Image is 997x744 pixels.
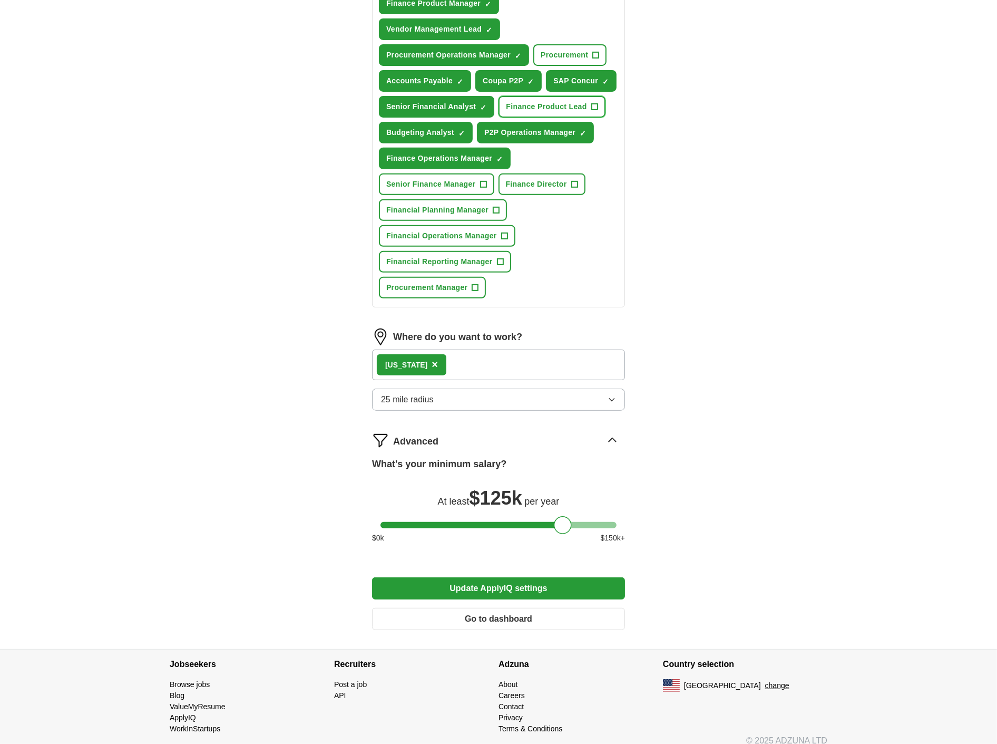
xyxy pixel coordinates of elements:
span: $ 125k [470,487,522,509]
a: API [334,691,346,700]
button: Senior Financial Analyst✓ [379,96,494,118]
span: Senior Financial Analyst [386,101,476,112]
button: Finance Operations Manager✓ [379,148,511,169]
h4: Country selection [663,650,827,679]
a: Contact [498,702,524,711]
span: Finance Director [506,179,567,190]
span: Financial Planning Manager [386,205,488,216]
span: Finance Operations Manager [386,153,492,164]
button: Financial Operations Manager [379,225,515,247]
span: ✓ [527,78,534,86]
span: Procurement Manager [386,282,467,293]
button: Financial Reporting Manager [379,251,511,273]
button: Senior Finance Manager [379,173,494,195]
label: What's your minimum salary? [372,457,506,471]
span: ✓ [457,78,463,86]
button: 25 mile radius [372,389,625,411]
button: Financial Planning Manager [379,199,507,221]
img: filter [372,432,389,449]
a: Privacy [498,713,523,722]
div: [US_STATE] [385,360,427,371]
img: location.png [372,328,389,345]
span: Financial Operations Manager [386,230,497,241]
a: Blog [170,691,184,700]
span: ✓ [602,78,609,86]
span: Financial Reporting Manager [386,256,493,267]
span: per year [524,496,559,507]
a: ApplyIQ [170,713,196,722]
span: Finance Product Lead [506,101,587,112]
button: P2P Operations Manager✓ [477,122,594,143]
label: Where do you want to work? [393,330,522,344]
span: Accounts Payable [386,75,453,86]
button: Procurement [533,44,607,66]
span: SAP Concur [553,75,598,86]
span: Procurement Operations Manager [386,50,511,61]
span: × [432,359,438,370]
button: Go to dashboard [372,608,625,630]
span: $ 150 k+ [601,533,625,544]
button: Coupa P2P✓ [475,70,542,92]
span: Vendor Management Lead [386,24,482,35]
button: change [765,680,789,691]
button: Finance Product Lead [498,96,605,118]
span: ✓ [480,103,486,112]
button: Procurement Manager [379,277,486,298]
a: WorkInStartups [170,724,220,733]
a: Terms & Conditions [498,724,562,733]
button: Budgeting Analyst✓ [379,122,473,143]
a: Browse jobs [170,680,210,689]
button: Finance Director [498,173,585,195]
span: P2P Operations Manager [484,127,575,138]
button: Procurement Operations Manager✓ [379,44,529,66]
span: Procurement [541,50,588,61]
span: At least [438,496,470,507]
span: Senior Finance Manager [386,179,476,190]
button: × [432,357,438,373]
span: [GEOGRAPHIC_DATA] [684,680,761,691]
span: ✓ [580,129,586,138]
span: 25 mile radius [381,393,434,406]
a: ValueMyResume [170,702,226,711]
img: US flag [663,679,680,692]
span: $ 0 k [372,533,384,544]
span: ✓ [496,155,503,163]
button: Accounts Payable✓ [379,70,471,92]
span: Advanced [393,434,438,449]
a: Careers [498,691,525,700]
span: ✓ [515,52,521,60]
span: ✓ [486,26,492,34]
button: Update ApplyIQ settings [372,577,625,600]
a: Post a job [334,680,367,689]
span: Coupa P2P [483,75,523,86]
button: SAP Concur✓ [546,70,617,92]
span: Budgeting Analyst [386,127,454,138]
a: About [498,680,518,689]
span: ✓ [458,129,465,138]
button: Vendor Management Lead✓ [379,18,500,40]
